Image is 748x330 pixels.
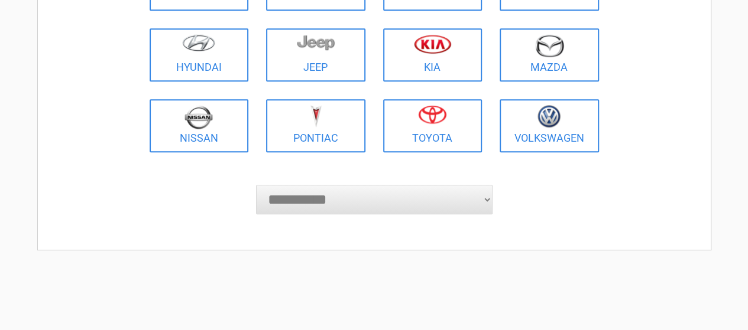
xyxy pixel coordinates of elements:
[310,105,322,128] img: pontiac
[537,105,561,128] img: volkswagen
[383,99,483,152] a: Toyota
[150,99,249,152] a: Nissan
[266,99,365,152] a: Pontiac
[266,28,365,81] a: Jeep
[535,34,564,57] img: mazda
[182,34,215,51] img: hyundai
[297,34,335,51] img: jeep
[414,34,451,54] img: kia
[500,99,599,152] a: Volkswagen
[184,105,213,129] img: nissan
[418,105,446,124] img: toyota
[383,28,483,81] a: Kia
[150,28,249,81] a: Hyundai
[500,28,599,81] a: Mazda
